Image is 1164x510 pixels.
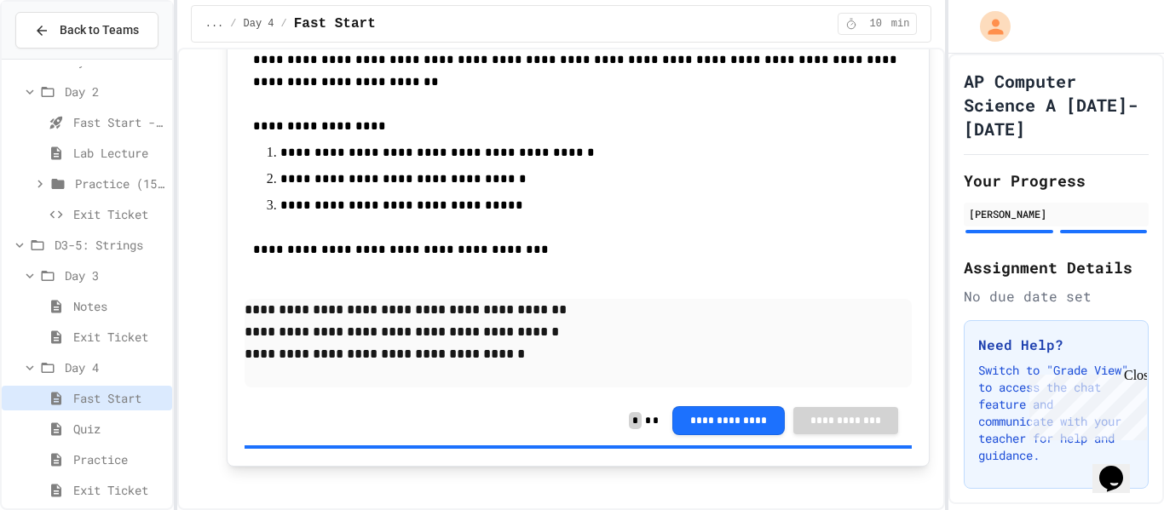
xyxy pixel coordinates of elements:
[73,297,165,315] span: Notes
[75,175,165,192] span: Practice (15 mins)
[73,481,165,499] span: Exit Ticket
[964,169,1149,192] h2: Your Progress
[964,69,1149,140] h1: AP Computer Science A [DATE]-[DATE]
[281,17,287,31] span: /
[1023,368,1147,440] iframe: chat widget
[978,335,1134,355] h3: Need Help?
[65,358,165,376] span: Day 4
[7,7,118,108] div: Chat with us now!Close
[862,17,890,31] span: 10
[969,206,1144,221] div: [PERSON_NAME]
[55,236,165,254] span: D3-5: Strings
[964,286,1149,307] div: No due date set
[73,205,165,223] span: Exit Ticket
[244,17,274,31] span: Day 4
[73,328,165,346] span: Exit Ticket
[65,83,165,100] span: Day 2
[230,17,236,31] span: /
[964,255,1149,279] h2: Assignment Details
[962,7,1015,46] div: My Account
[65,266,165,284] span: Day 3
[73,113,165,131] span: Fast Start - Quiz
[891,17,910,31] span: min
[205,17,224,31] span: ...
[294,14,376,34] span: Fast Start
[73,450,165,468] span: Practice
[73,144,165,162] span: Lab Lecture
[73,420,165,438] span: Quiz
[1092,442,1147,493] iframe: chat widget
[60,21,139,39] span: Back to Teams
[73,389,165,407] span: Fast Start
[978,362,1134,464] p: Switch to "Grade View" to access the chat feature and communicate with your teacher for help and ...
